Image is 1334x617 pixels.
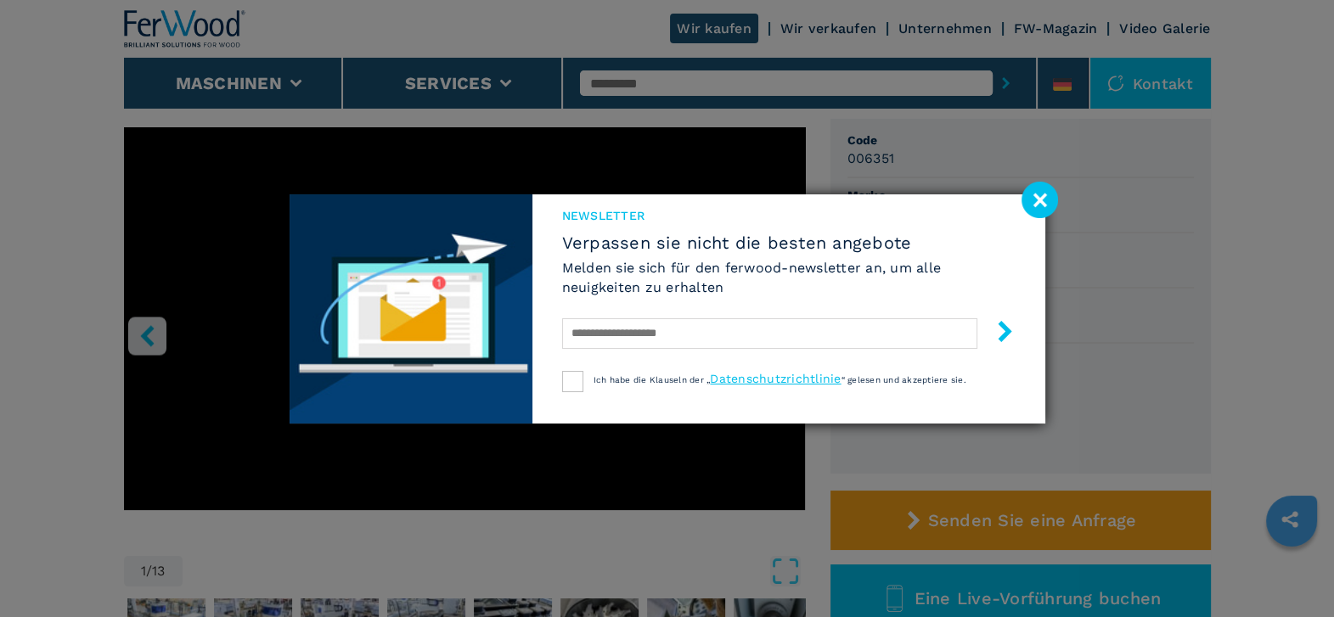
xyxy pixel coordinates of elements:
[841,375,966,384] span: “ gelesen und akzeptiere sie.
[562,258,1016,297] h6: Melden sie sich für den ferwood-newsletter an, um alle neuigkeiten zu erhalten
[562,207,1016,224] span: Newsletter
[290,194,532,423] img: Newsletter image
[977,314,1016,354] button: submit-button
[562,233,1016,253] span: Verpassen sie nicht die besten angebote
[594,375,711,384] span: Ich habe die Klauseln der „
[710,372,841,385] a: Datenschutzrichtlinie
